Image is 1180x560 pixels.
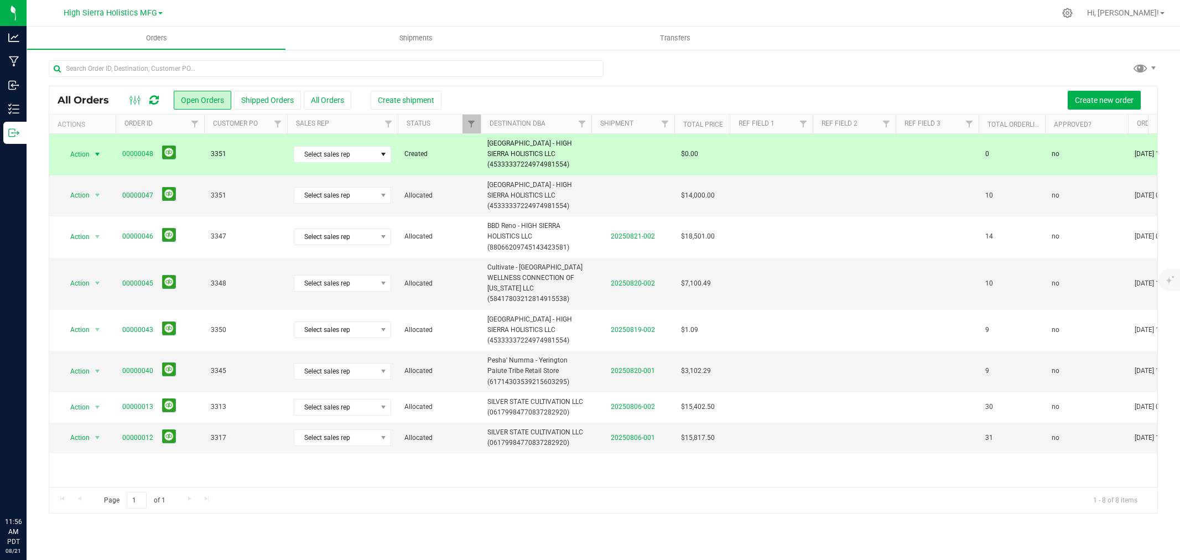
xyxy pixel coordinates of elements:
[404,190,474,201] span: Allocated
[404,325,474,335] span: Allocated
[462,115,481,133] a: Filter
[960,115,979,133] a: Filter
[64,8,157,18] span: High Sierra Holistics MFG
[681,433,715,443] span: $15,817.50
[91,430,105,445] span: select
[1052,190,1059,201] span: no
[286,27,545,50] a: Shipments
[8,56,19,67] inline-svg: Manufacturing
[739,120,774,127] a: Ref Field 1
[1052,402,1059,412] span: no
[683,121,723,128] a: Total Price
[1052,366,1059,376] span: no
[11,471,44,505] iframe: Resource center
[58,121,111,128] div: Actions
[404,149,474,159] span: Created
[487,221,585,253] span: BBD Reno - HIGH SIERRA HOLISTICS LLC (88066209745143423581)
[1061,8,1074,18] div: Manage settings
[91,229,105,245] span: select
[294,188,377,203] span: Select sales rep
[211,190,280,201] span: 3351
[1137,120,1175,127] a: Order Date
[27,27,286,50] a: Orders
[985,325,989,335] span: 9
[294,147,377,162] span: Select sales rep
[487,138,585,170] span: [GEOGRAPHIC_DATA] - HIGH SIERRA HOLISTICS LLC (45333337224974981554)
[294,229,377,245] span: Select sales rep
[1052,325,1059,335] span: no
[877,115,896,133] a: Filter
[404,366,474,376] span: Allocated
[371,91,441,110] button: Create shipment
[380,115,398,133] a: Filter
[122,231,153,242] a: 00000046
[296,120,329,127] a: Sales Rep
[60,188,90,203] span: Action
[985,402,993,412] span: 30
[1087,8,1159,17] span: Hi, [PERSON_NAME]!
[794,115,813,133] a: Filter
[8,103,19,115] inline-svg: Inventory
[124,120,153,127] a: Order ID
[211,325,280,335] span: 3350
[211,402,280,412] span: 3313
[487,397,585,418] span: SILVER STATE CULTIVATION LLC (06179984770837282920)
[1068,91,1141,110] button: Create new order
[60,276,90,291] span: Action
[600,120,633,127] a: Shipment
[234,91,301,110] button: Shipped Orders
[681,190,715,201] span: $14,000.00
[1075,96,1134,105] span: Create new order
[404,433,474,443] span: Allocated
[294,400,377,415] span: Select sales rep
[294,276,377,291] span: Select sales rep
[122,325,153,335] a: 00000043
[1054,121,1091,128] a: Approved?
[5,547,22,555] p: 08/21
[122,402,153,412] a: 00000013
[1084,492,1146,509] span: 1 - 8 of 8 items
[122,190,153,201] a: 00000047
[987,121,1047,128] a: Total Orderlines
[1052,231,1059,242] span: no
[122,366,153,376] a: 00000040
[269,115,287,133] a: Filter
[211,149,280,159] span: 3351
[49,60,604,77] input: Search Order ID, Destination, Customer PO...
[611,367,655,375] a: 20250820-001
[131,33,182,43] span: Orders
[681,402,715,412] span: $15,402.50
[545,27,805,50] a: Transfers
[5,517,22,547] p: 11:56 AM PDT
[404,402,474,412] span: Allocated
[681,325,698,335] span: $1.09
[611,279,655,287] a: 20250820-002
[487,355,585,387] span: Pesha' Numma - Yerington Paiute Tribe Retail Store (61714303539215603295)
[186,115,204,133] a: Filter
[645,33,705,43] span: Transfers
[60,400,90,415] span: Action
[91,188,105,203] span: select
[404,231,474,242] span: Allocated
[487,314,585,346] span: [GEOGRAPHIC_DATA] - HIGH SIERRA HOLISTICS LLC (45333337224974981554)
[8,127,19,138] inline-svg: Outbound
[487,180,585,212] span: [GEOGRAPHIC_DATA] - HIGH SIERRA HOLISTICS LLC (45333337224974981554)
[294,364,377,379] span: Select sales rep
[384,33,448,43] span: Shipments
[487,262,585,305] span: Cultivate - [GEOGRAPHIC_DATA] WELLNESS CONNECTION OF [US_STATE] LLC (58417803212814915538)
[985,231,993,242] span: 14
[611,326,655,334] a: 20250819-002
[985,149,989,159] span: 0
[122,278,153,289] a: 00000045
[60,229,90,245] span: Action
[91,276,105,291] span: select
[122,433,153,443] a: 00000012
[91,364,105,379] span: select
[294,430,377,445] span: Select sales rep
[1052,149,1059,159] span: no
[91,400,105,415] span: select
[211,366,280,376] span: 3345
[127,492,147,509] input: 1
[174,91,231,110] button: Open Orders
[985,278,993,289] span: 10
